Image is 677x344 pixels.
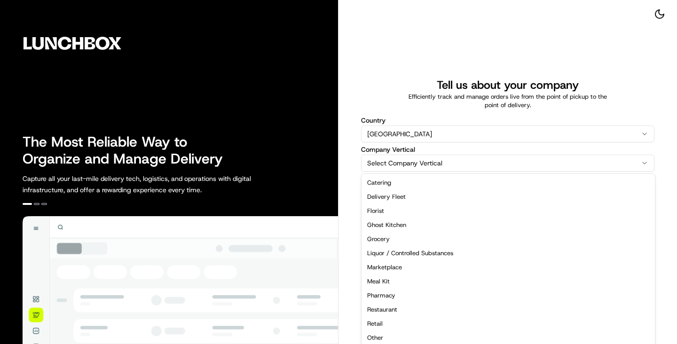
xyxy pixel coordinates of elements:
span: Liquor / Controlled Substances [367,249,453,258]
span: Other [367,334,383,342]
span: Retail [367,320,383,328]
span: Delivery Fleet [367,193,406,201]
span: Marketplace [367,263,402,272]
span: Restaurant [367,305,397,314]
span: Meal Kit [367,277,390,286]
span: Grocery [367,235,390,243]
span: Pharmacy [367,291,395,300]
span: Florist [367,207,384,215]
span: Ghost Kitchen [367,221,406,229]
span: Catering [367,179,391,187]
